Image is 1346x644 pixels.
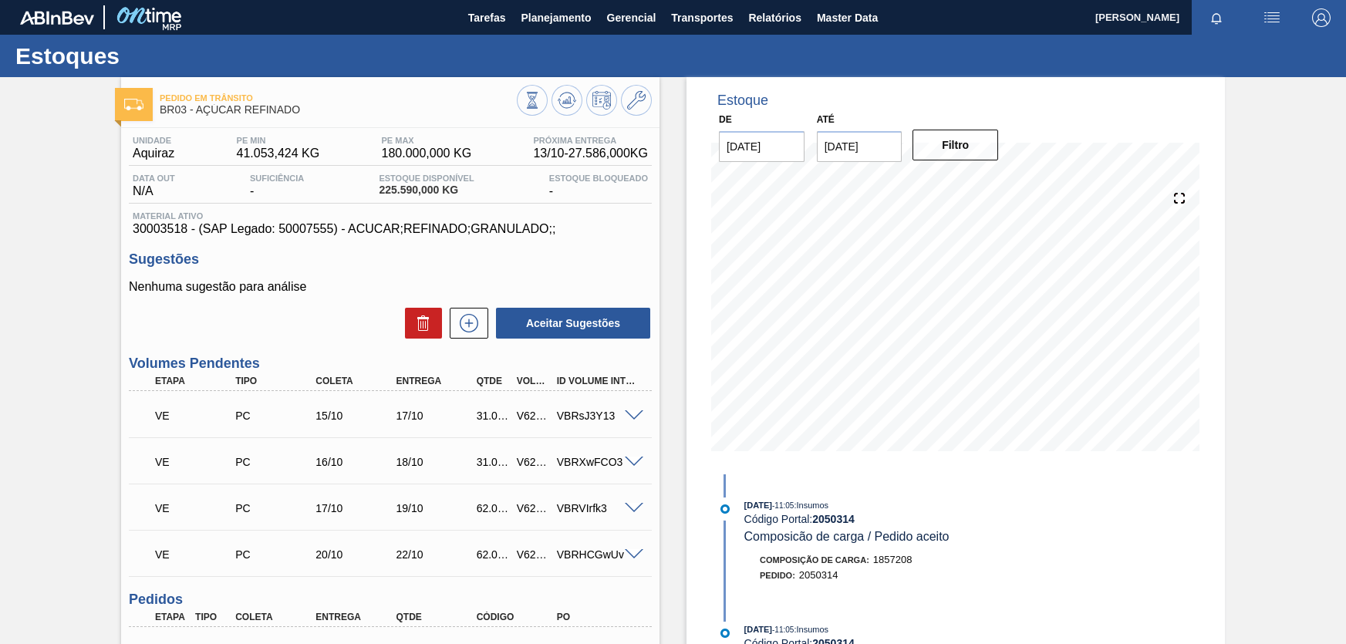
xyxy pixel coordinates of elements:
[772,501,794,510] span: - 11:05
[496,308,650,339] button: Aceitar Sugestões
[133,174,175,183] span: Data out
[231,410,321,422] div: Pedido de Compra
[817,8,878,27] span: Master Data
[533,147,648,160] span: 13/10 - 27.586,000 KG
[772,625,794,634] span: - 11:05
[392,410,481,422] div: 17/10/2025
[379,174,474,183] span: Estoque Disponível
[129,356,652,372] h3: Volumes Pendentes
[397,308,442,339] div: Excluir Sugestões
[151,538,241,572] div: Volume Enviado para Transporte
[392,376,481,386] div: Entrega
[133,136,174,145] span: Unidade
[1312,8,1331,27] img: Logout
[553,410,643,422] div: VBRsJ3Y13
[671,8,733,27] span: Transportes
[160,93,517,103] span: Pedido em Trânsito
[744,625,772,634] span: [DATE]
[545,174,652,198] div: -
[521,8,591,27] span: Planejamento
[744,513,1111,525] div: Código Portal:
[312,376,401,386] div: Coleta
[473,410,514,422] div: 31.000,000
[553,612,643,622] div: PO
[155,410,237,422] p: VE
[913,130,998,160] button: Filtro
[392,456,481,468] div: 18/10/2025
[553,456,643,468] div: VBRXwFCO3
[246,174,308,198] div: -
[155,548,237,561] p: VE
[382,147,472,160] span: 180.000,000 KG
[312,548,401,561] div: 20/10/2025
[379,184,474,196] span: 225.590,000 KG
[129,251,652,268] h3: Sugestões
[473,548,514,561] div: 62.000,000
[231,376,321,386] div: Tipo
[392,502,481,514] div: 19/10/2025
[231,502,321,514] div: Pedido de Compra
[586,85,617,116] button: Programar Estoque
[794,625,828,634] span: : Insumos
[553,548,643,561] div: VBRHCGwUv
[312,410,401,422] div: 15/10/2025
[151,399,241,433] div: Volume Enviado para Transporte
[312,612,401,622] div: Entrega
[392,612,481,622] div: Qtde
[607,8,656,27] span: Gerencial
[552,85,582,116] button: Atualizar Gráfico
[312,456,401,468] div: 16/10/2025
[799,569,838,581] span: 2050314
[488,306,652,340] div: Aceitar Sugestões
[151,376,241,386] div: Etapa
[817,131,902,162] input: dd/mm/yyyy
[533,136,648,145] span: Próxima Entrega
[155,502,237,514] p: VE
[760,571,795,580] span: Pedido :
[513,376,554,386] div: Volume Portal
[720,629,730,638] img: atual
[719,114,732,125] label: De
[817,114,835,125] label: Até
[382,136,472,145] span: PE MAX
[717,93,768,109] div: Estoque
[151,445,241,479] div: Volume Enviado para Transporte
[231,612,321,622] div: Coleta
[129,280,652,294] p: Nenhuma sugestão para análise
[250,174,304,183] span: Suficiência
[513,456,554,468] div: V629698
[812,513,855,525] strong: 2050314
[124,99,143,110] img: Ícone
[133,222,648,236] span: 30003518 - (SAP Legado: 50007555) - ACUCAR;REFINADO;GRANULADO;;
[719,131,805,162] input: dd/mm/yyyy
[237,147,320,160] span: 41.053,424 KG
[744,530,950,543] span: Composicão de carga / Pedido aceito
[15,47,289,65] h1: Estoques
[513,502,554,514] div: V629696
[231,548,321,561] div: Pedido de Compra
[442,308,488,339] div: Nova sugestão
[473,502,514,514] div: 62.000,000
[513,548,554,561] div: V629697
[160,104,517,116] span: BR03 - AÇÚCAR REFINADO
[720,504,730,514] img: atual
[513,410,554,422] div: V629695
[748,8,801,27] span: Relatórios
[553,376,643,386] div: Id Volume Interno
[517,85,548,116] button: Visão Geral dos Estoques
[129,174,179,198] div: N/A
[794,501,828,510] span: : Insumos
[873,554,913,565] span: 1857208
[392,548,481,561] div: 22/10/2025
[473,376,514,386] div: Qtde
[133,211,648,221] span: Material ativo
[155,456,237,468] p: VE
[553,502,643,514] div: VBRVIrfk3
[621,85,652,116] button: Ir ao Master Data / Geral
[312,502,401,514] div: 17/10/2025
[20,11,94,25] img: TNhmsLtSVTkK8tSr43FrP2fwEKptu5GPRR3wAAAABJRU5ErkJggg==
[549,174,648,183] span: Estoque Bloqueado
[133,147,174,160] span: Aquiraz
[1192,7,1241,29] button: Notificações
[744,501,772,510] span: [DATE]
